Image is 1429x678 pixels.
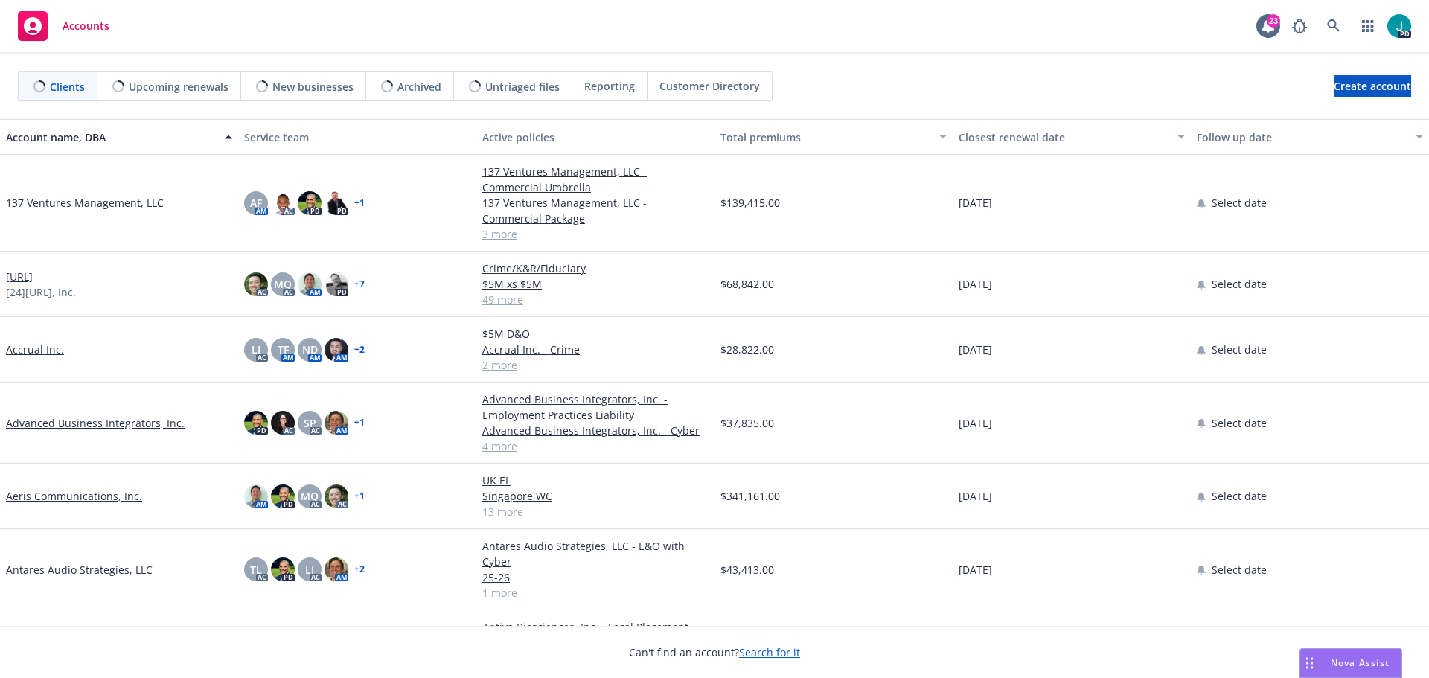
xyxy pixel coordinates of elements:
a: Create account [1334,75,1411,97]
span: [DATE] [959,562,992,578]
button: Active policies [476,119,714,155]
span: LI [305,562,314,578]
a: Antares Audio Strategies, LLC - E&O with Cyber [482,538,709,569]
a: $5M D&O [482,326,709,342]
span: [DATE] [959,342,992,357]
a: Aeris Communications, Inc. [6,488,142,504]
a: + 1 [354,199,365,208]
span: SP [304,415,316,431]
a: + 2 [354,345,365,354]
img: photo [271,484,295,508]
span: New businesses [272,79,354,95]
img: photo [244,411,268,435]
span: [DATE] [959,488,992,504]
div: Total premiums [720,129,930,145]
a: $5M xs $5M [482,276,709,292]
a: 1 more [482,585,709,601]
span: [DATE] [959,415,992,431]
a: 137 Ventures Management, LLC [6,195,164,211]
span: [DATE] [959,195,992,211]
button: Nova Assist [1299,648,1402,678]
span: Clients [50,79,85,95]
span: $68,842.00 [720,276,774,292]
a: Accounts [12,5,115,47]
a: + 7 [354,280,365,289]
a: 4 more [482,438,709,454]
span: Select date [1212,276,1267,292]
a: Antares Audio Strategies, LLC [6,562,153,578]
a: 49 more [482,292,709,307]
button: Follow up date [1191,119,1429,155]
div: Follow up date [1197,129,1407,145]
span: Select date [1212,488,1267,504]
span: TF [278,342,289,357]
img: photo [1387,14,1411,38]
a: + 1 [354,492,365,501]
a: 137 Ventures Management, LLC - Commercial Package [482,195,709,226]
a: Accrual Inc. - Crime [482,342,709,357]
a: 2 more [482,357,709,373]
div: Drag to move [1300,649,1319,677]
img: photo [298,272,322,296]
span: ND [302,342,318,357]
a: Report a Bug [1285,11,1314,41]
span: Archived [397,79,441,95]
a: Advanced Business Integrators, Inc. - Cyber [482,423,709,438]
a: + 2 [354,565,365,574]
span: Upcoming renewals [129,79,228,95]
img: photo [325,557,348,581]
a: Advanced Business Integrators, Inc. [6,415,185,431]
span: $43,413.00 [720,562,774,578]
img: photo [271,557,295,581]
img: photo [325,338,348,362]
span: [DATE] [959,276,992,292]
span: Customer Directory [659,78,760,94]
span: LI [252,342,260,357]
span: Select date [1212,562,1267,578]
div: 23 [1267,14,1280,28]
span: Reporting [584,78,635,94]
a: 137 Ventures Management, LLC - Commercial Umbrella [482,164,709,195]
span: Untriaged files [485,79,560,95]
span: Select date [1212,342,1267,357]
span: Select date [1212,415,1267,431]
span: $341,161.00 [720,488,780,504]
img: photo [244,484,268,508]
span: MQ [301,488,319,504]
span: Accounts [63,20,109,32]
img: photo [271,191,295,215]
span: TL [250,562,262,578]
div: Service team [244,129,470,145]
a: 25-26 [482,569,709,585]
a: 13 more [482,504,709,519]
span: Nova Assist [1331,656,1390,669]
span: Select date [1212,195,1267,211]
img: photo [325,272,348,296]
a: [URL] [6,269,33,284]
a: Accrual Inc. [6,342,64,357]
span: Can't find an account? [629,645,800,660]
a: Advanced Business Integrators, Inc. - Employment Practices Liability [482,391,709,423]
button: Closest renewal date [953,119,1191,155]
a: Singapore WC [482,488,709,504]
span: $139,415.00 [720,195,780,211]
img: photo [244,272,268,296]
a: Search for it [739,645,800,659]
div: Active policies [482,129,709,145]
a: Search [1319,11,1349,41]
a: Antiva Biosciences, Inc. - Local Placement [482,619,709,635]
a: Crime/K&R/Fiduciary [482,260,709,276]
span: $37,835.00 [720,415,774,431]
img: photo [325,484,348,508]
span: [24][URL], Inc. [6,284,76,300]
a: + 1 [354,418,365,427]
button: Service team [238,119,476,155]
div: Closest renewal date [959,129,1169,145]
img: photo [325,191,348,215]
span: $28,822.00 [720,342,774,357]
a: 3 more [482,226,709,242]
